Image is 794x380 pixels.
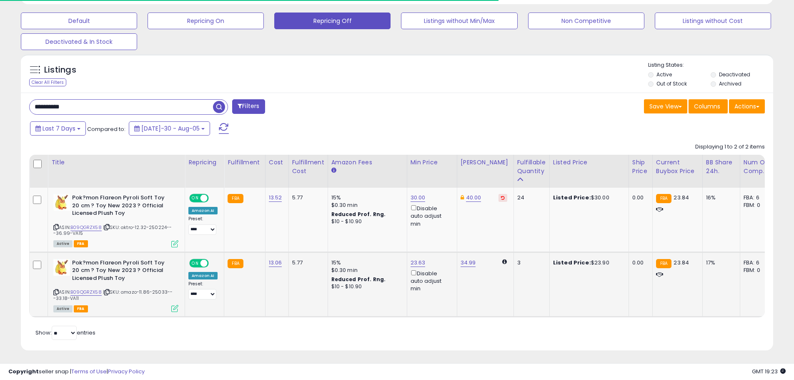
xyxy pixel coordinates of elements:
a: 40.00 [466,194,481,202]
small: FBA [228,259,243,268]
button: Default [21,13,137,29]
img: 41USw85BdRL._SL40_.jpg [53,194,70,211]
b: Reduced Prof. Rng. [331,211,386,218]
span: All listings currently available for purchase on Amazon [53,240,73,247]
small: FBA [656,259,671,268]
button: Columns [689,99,728,113]
small: Amazon Fees. [331,167,336,174]
div: Preset: [188,216,218,235]
div: Cost [269,158,285,167]
a: Privacy Policy [108,367,145,375]
div: ASIN: [53,194,178,247]
div: Ship Price [632,158,649,176]
span: Compared to: [87,125,125,133]
a: B09QGRZX58 [70,289,102,296]
button: Actions [729,99,765,113]
button: Listings without Min/Max [401,13,517,29]
span: Last 7 Days [43,124,75,133]
div: Displaying 1 to 2 of 2 items [695,143,765,151]
div: Repricing [188,158,220,167]
button: Deactivated & In Stock [21,33,137,50]
div: Clear All Filters [29,78,66,86]
div: Fulfillable Quantity [517,158,546,176]
b: Pok?mon Flareon Pyroli Soft Toy 20 cm ? Toy New 2023 ? Official Licensed Plush Toy [72,259,173,284]
div: $10 - $10.90 [331,218,401,225]
span: OFF [208,259,221,267]
div: 0.00 [632,194,646,201]
a: Terms of Use [71,367,107,375]
label: Active [656,71,672,78]
span: 23.84 [674,194,689,201]
label: Out of Stock [656,80,687,87]
div: FBA: 6 [744,259,771,267]
span: | SKU: amazo-11.86-25033---33.18-VA11 [53,289,173,301]
b: Listed Price: [553,259,591,267]
div: $0.30 min [331,201,401,209]
div: ASIN: [53,259,178,312]
span: All listings currently available for purchase on Amazon [53,305,73,312]
div: Min Price [411,158,453,167]
i: Revert to store-level Dynamic Max Price [501,196,505,200]
div: Disable auto adjust min [411,269,451,293]
span: ON [190,259,200,267]
div: FBA: 6 [744,194,771,201]
span: Columns [694,102,720,111]
small: FBA [656,194,671,203]
div: Current Buybox Price [656,158,699,176]
div: Num of Comp. [744,158,774,176]
b: Reduced Prof. Rng. [331,276,386,283]
div: 17% [706,259,734,267]
div: 5.77 [292,259,321,267]
div: 3 [517,259,543,267]
a: 13.52 [269,194,282,202]
div: Listed Price [553,158,625,167]
div: $10 - $10.90 [331,283,401,290]
span: OFF [208,195,221,202]
span: FBA [74,305,88,312]
span: | SKU: aktro-12.32-250224---36.99-VA15 [53,224,172,237]
button: Listings without Cost [655,13,771,29]
small: FBA [228,194,243,203]
button: Last 7 Days [30,121,86,136]
a: 30.00 [411,194,426,202]
i: This overrides the store level Dynamic Max Price for this listing [461,195,464,200]
div: 0.00 [632,259,646,267]
span: 2025-08-13 19:23 GMT [752,367,786,375]
div: Disable auto adjust min [411,204,451,228]
label: Archived [719,80,741,87]
div: Fulfillment [228,158,261,167]
div: [PERSON_NAME] [461,158,510,167]
b: Pok?mon Flareon Pyroli Soft Toy 20 cm ? Toy New 2023 ? Official Licensed Plush Toy [72,194,173,219]
div: Amazon AI [188,207,218,214]
span: FBA [74,240,88,247]
div: Preset: [188,281,218,300]
button: Repricing On [148,13,264,29]
strong: Copyright [8,367,39,375]
a: B09QGRZX58 [70,224,102,231]
button: [DATE]-30 - Aug-05 [129,121,210,136]
a: 13.06 [269,259,282,267]
b: Listed Price: [553,194,591,201]
div: 5.77 [292,194,321,201]
div: Title [51,158,181,167]
label: Deactivated [719,71,750,78]
div: FBM: 0 [744,201,771,209]
h5: Listings [44,64,76,76]
div: 15% [331,194,401,201]
span: Show: entries [35,329,95,337]
span: ON [190,195,200,202]
div: $0.30 min [331,267,401,274]
a: 34.99 [461,259,476,267]
p: Listing States: [648,61,773,69]
button: Repricing Off [274,13,391,29]
div: Amazon AI [188,272,218,279]
div: seller snap | | [8,368,145,376]
img: 41USw85BdRL._SL40_.jpg [53,259,70,276]
button: Filters [232,99,265,114]
div: FBM: 0 [744,267,771,274]
div: 16% [706,194,734,201]
button: Non Competitive [528,13,644,29]
div: Fulfillment Cost [292,158,324,176]
div: BB Share 24h. [706,158,736,176]
span: 23.84 [674,259,689,267]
